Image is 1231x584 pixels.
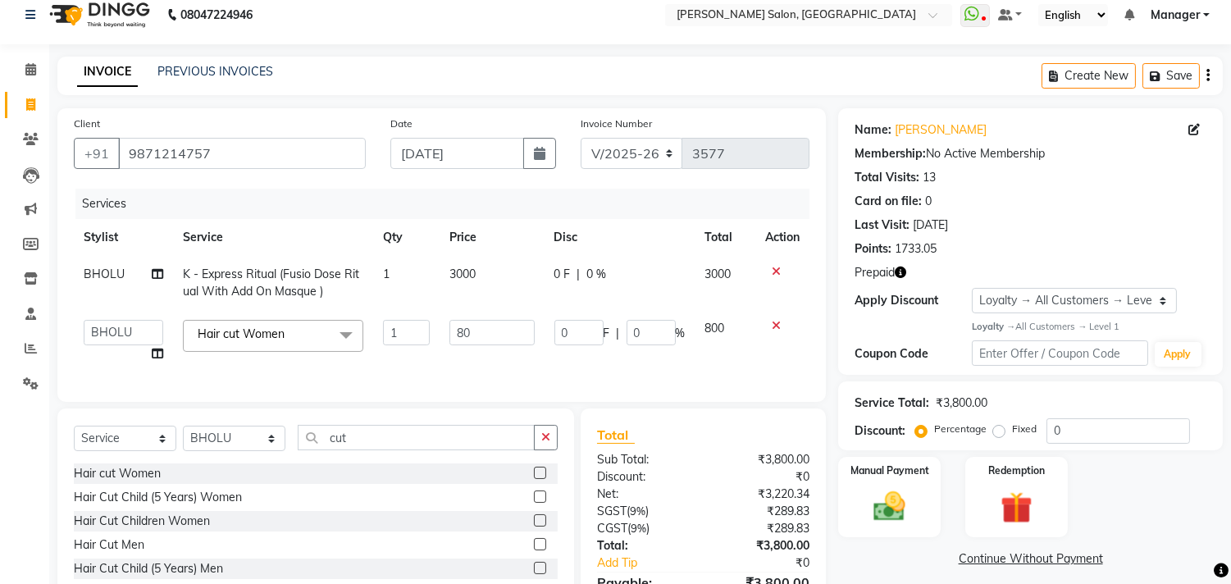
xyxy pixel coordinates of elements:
[676,325,686,342] span: %
[554,266,571,283] span: 0 F
[855,240,891,258] div: Points:
[285,326,292,341] a: x
[74,219,173,256] th: Stylist
[895,121,987,139] a: [PERSON_NAME]
[577,266,581,283] span: |
[390,116,413,131] label: Date
[581,116,652,131] label: Invoice Number
[695,219,756,256] th: Total
[298,425,535,450] input: Search or Scan
[864,488,915,525] img: _cash.svg
[855,422,905,440] div: Discount:
[597,504,627,518] span: SGST
[704,503,823,520] div: ₹289.83
[923,169,936,186] div: 13
[631,522,646,535] span: 9%
[1151,7,1200,24] span: Manager
[1012,422,1037,436] label: Fixed
[74,536,144,554] div: Hair Cut Men
[74,560,223,577] div: Hair Cut Child (5 Years) Men
[855,169,919,186] div: Total Visits:
[895,240,937,258] div: 1733.05
[855,395,929,412] div: Service Total:
[449,267,476,281] span: 3000
[934,422,987,436] label: Percentage
[704,451,823,468] div: ₹3,800.00
[118,138,366,169] input: Search by Name/Mobile/Email/Code
[74,513,210,530] div: Hair Cut Children Women
[585,503,704,520] div: ( )
[74,138,120,169] button: +91
[183,267,359,299] span: K - Express Ritual (Fusio Dose Ritual With Add On Masque )
[855,145,1206,162] div: No Active Membership
[545,219,695,256] th: Disc
[704,537,823,554] div: ₹3,800.00
[855,193,922,210] div: Card on file:
[972,340,1147,366] input: Enter Offer / Coupon Code
[198,326,285,341] span: Hair cut Women
[704,520,823,537] div: ₹289.83
[855,145,926,162] div: Membership:
[705,267,732,281] span: 3000
[855,217,910,234] div: Last Visit:
[991,488,1042,528] img: _gift.svg
[597,521,627,536] span: CGST
[604,325,610,342] span: F
[74,465,161,482] div: Hair cut Women
[755,219,809,256] th: Action
[77,57,138,87] a: INVOICE
[855,264,895,281] span: Prepaid
[84,267,125,281] span: BHOLU
[74,489,242,506] div: Hair Cut Child (5 Years) Women
[972,320,1206,334] div: All Customers → Level 1
[855,345,972,363] div: Coupon Code
[75,189,822,219] div: Services
[1155,342,1201,367] button: Apply
[585,451,704,468] div: Sub Total:
[173,219,373,256] th: Service
[74,116,100,131] label: Client
[585,468,704,486] div: Discount:
[630,504,645,518] span: 9%
[855,121,891,139] div: Name:
[617,325,620,342] span: |
[585,537,704,554] div: Total:
[1142,63,1200,89] button: Save
[383,267,390,281] span: 1
[925,193,932,210] div: 0
[855,292,972,309] div: Apply Discount
[936,395,987,412] div: ₹3,800.00
[373,219,440,256] th: Qty
[972,321,1015,332] strong: Loyalty →
[841,550,1220,568] a: Continue Without Payment
[157,64,273,79] a: PREVIOUS INVOICES
[585,520,704,537] div: ( )
[440,219,545,256] th: Price
[704,486,823,503] div: ₹3,220.34
[913,217,948,234] div: [DATE]
[1042,63,1136,89] button: Create New
[597,427,635,444] span: Total
[585,554,723,572] a: Add Tip
[704,468,823,486] div: ₹0
[723,554,823,572] div: ₹0
[850,463,929,478] label: Manual Payment
[587,266,607,283] span: 0 %
[705,321,725,335] span: 800
[988,463,1045,478] label: Redemption
[585,486,704,503] div: Net:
